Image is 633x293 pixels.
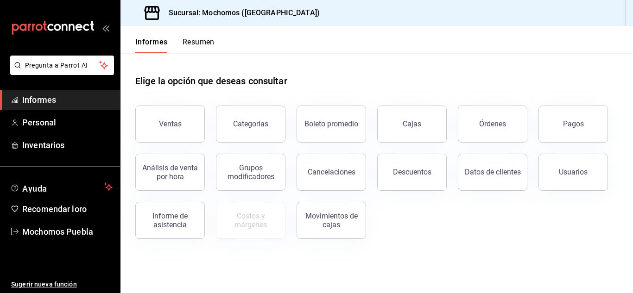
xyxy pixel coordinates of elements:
[22,118,56,127] font: Personal
[465,168,521,176] font: Datos de clientes
[563,119,584,128] font: Pagos
[458,154,527,191] button: Datos de clientes
[216,154,285,191] button: Grupos modificadores
[159,119,182,128] font: Ventas
[538,106,608,143] button: Pagos
[22,204,87,214] font: Recomendar loro
[479,119,506,128] font: Órdenes
[559,168,588,176] font: Usuarios
[304,119,358,128] font: Boleto promedio
[22,227,93,237] font: Mochomos Puebla
[135,106,205,143] button: Ventas
[393,168,431,176] font: Descuentos
[22,184,47,193] font: Ayuda
[228,163,274,181] font: Grupos modificadores
[22,95,56,105] font: Informes
[135,202,205,239] button: Informe de asistencia
[10,56,114,75] button: Pregunta a Parrot AI
[297,154,366,191] button: Cancelaciones
[308,168,355,176] font: Cancelaciones
[305,212,358,229] font: Movimientos de cajas
[135,37,215,53] div: pestañas de navegación
[135,37,168,46] font: Informes
[6,67,114,77] a: Pregunta a Parrot AI
[22,140,64,150] font: Inventarios
[183,37,215,46] font: Resumen
[142,163,198,181] font: Análisis de venta por hora
[297,106,366,143] button: Boleto promedio
[11,281,77,288] font: Sugerir nueva función
[458,106,527,143] button: Órdenes
[216,106,285,143] button: Categorías
[538,154,608,191] button: Usuarios
[216,202,285,239] button: Contrata inventarios para ver este informe
[377,106,447,143] button: Cajas
[234,212,267,229] font: Costos y márgenes
[377,154,447,191] button: Descuentos
[135,75,287,87] font: Elige la opción que deseas consultar
[102,24,109,31] button: abrir_cajón_menú
[403,119,421,128] font: Cajas
[152,212,188,229] font: Informe de asistencia
[297,202,366,239] button: Movimientos de cajas
[233,119,268,128] font: Categorías
[25,62,88,69] font: Pregunta a Parrot AI
[169,8,320,17] font: Sucursal: Mochomos ([GEOGRAPHIC_DATA])
[135,154,205,191] button: Análisis de venta por hora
